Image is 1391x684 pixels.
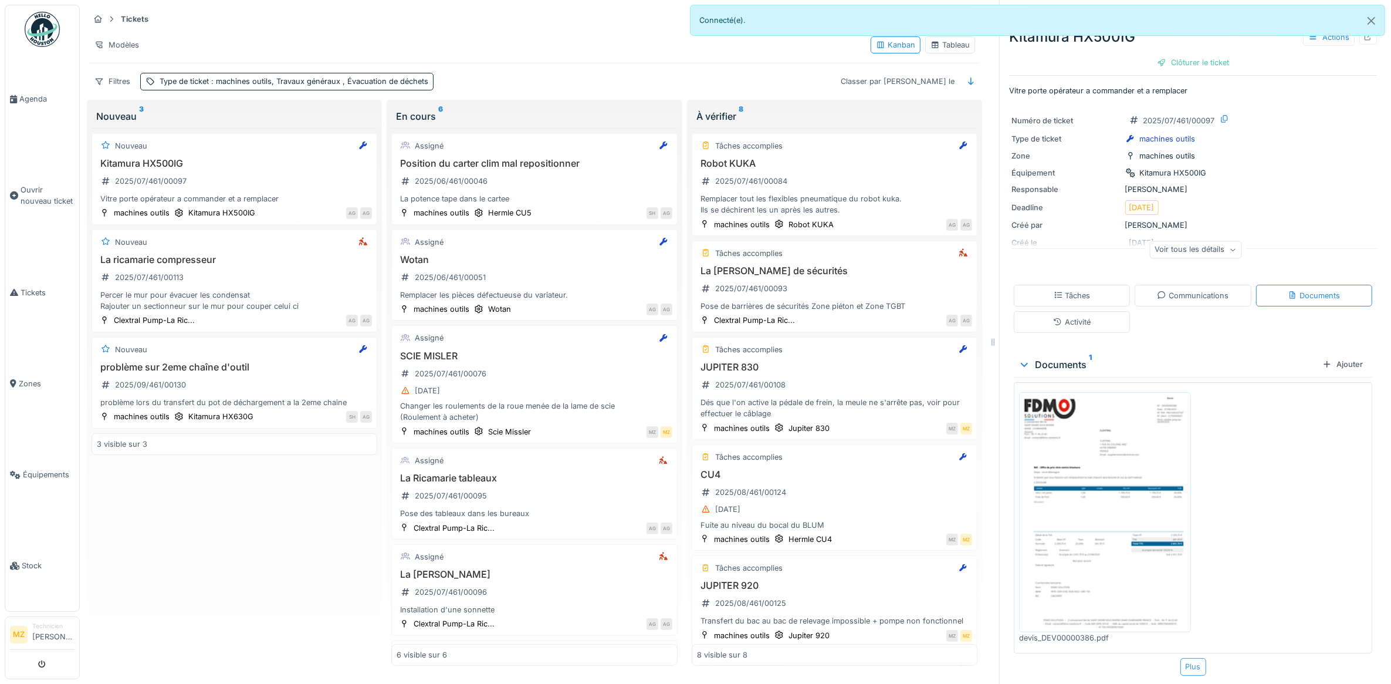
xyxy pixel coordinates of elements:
[715,487,786,498] div: 2025/08/461/00124
[89,73,136,90] div: Filtres
[1011,184,1375,195] div: [PERSON_NAME]
[23,469,75,480] span: Équipements
[647,426,658,438] div: MZ
[697,580,972,591] h3: JUPITER 920
[1011,184,1121,195] div: Responsable
[1009,85,1377,96] p: Vitre porte opérateur a commander et a remplacer
[1018,358,1318,372] div: Documents
[960,219,972,231] div: AG
[1011,220,1375,231] div: [PERSON_NAME]
[697,362,972,373] h3: JUPITER 830
[715,504,740,515] div: [DATE]
[960,423,972,434] div: MZ
[946,423,958,434] div: MZ
[96,109,373,123] div: Nouveau
[930,39,970,50] div: Tableau
[115,176,187,187] div: 2025/07/461/00097
[115,379,186,390] div: 2025/09/461/00130
[415,272,486,283] div: 2025/06/461/00051
[97,362,372,373] h3: problème sur 2eme chaîne d'outil
[1157,290,1228,301] div: Communications
[715,451,783,463] div: Tâches accomplies
[397,158,672,169] h3: Position du carter clim mal repositionner
[697,649,747,661] div: 8 visible sur 8
[415,140,444,151] div: Assigné
[715,283,787,294] div: 2025/07/461/00093
[415,551,444,562] div: Assigné
[661,207,672,219] div: AG
[697,193,972,215] div: Remplacer tout les flexibles pneumatique du robot kuka. Ils se déchirent les un après les autres.
[188,207,255,218] div: Kitamura HX500IG
[360,315,372,326] div: AG
[1303,29,1355,46] div: Actions
[5,338,79,429] a: Zones
[415,385,440,396] div: [DATE]
[1140,133,1196,144] div: machines outils
[1129,202,1155,213] div: [DATE]
[661,618,672,630] div: AG
[397,351,672,362] h3: SCIE MISLER
[946,534,958,545] div: MZ
[89,36,144,53] div: Modèles
[714,630,770,641] div: machines outils
[397,254,672,265] h3: Wotan
[97,254,372,265] h3: La ricamarie compresseur
[1318,356,1368,372] div: Ajouter
[415,455,444,466] div: Assigné
[697,265,972,277] h3: La [PERSON_NAME] de sécurités
[415,587,487,598] div: 2025/07/461/00096
[647,304,658,315] div: AG
[714,423,770,434] div: machines outils
[1143,115,1215,126] div: 2025/07/461/00097
[788,423,830,434] div: Jupiter 830
[116,14,153,25] strong: Tickets
[414,304,469,315] div: machines outils
[97,289,372,312] div: Percer le mur pour évacuer les condensat Rajouter un sectionneur sur le mur pour couper celui ci
[414,426,469,437] div: machines outils
[397,289,672,301] div: Remplacer les pièces défectueuse du variateur.
[1019,632,1191,643] div: devis_DEV00000386.pdf
[697,615,972,626] div: Transfert du bac au bac de relevage impossible + pompe non fonctionnel
[697,520,972,531] div: Fuite au niveau du bocal du BLUM
[414,618,495,629] div: Clextral Pump-La Ric...
[5,429,79,520] a: Équipements
[1140,167,1207,178] div: Kitamura HX500IG
[690,5,1386,36] div: Connecté(e).
[715,176,787,187] div: 2025/07/461/00084
[647,207,658,219] div: SH
[32,622,75,631] div: Technicien
[714,534,770,545] div: machines outils
[739,109,743,123] sup: 8
[1149,241,1241,258] div: Voir tous les détails
[10,626,28,643] li: MZ
[397,508,672,519] div: Pose des tableaux dans les bureaux
[415,176,488,187] div: 2025/06/461/00046
[397,400,672,423] div: Changer les roulements de la roue menée de la lame de scie (Roulement à acheter)
[346,207,358,219] div: AG
[1180,658,1206,675] div: Plus
[1288,290,1340,301] div: Documents
[1011,150,1121,161] div: Zone
[697,469,972,480] h3: CU4
[415,490,487,501] div: 2025/07/461/00095
[488,426,531,437] div: Scie Missler
[696,109,973,123] div: À vérifier
[1053,316,1091,328] div: Activité
[5,247,79,338] a: Tickets
[697,397,972,419] div: Dés que l'on active la pédale de frein, la meule ne s'arrête pas, voir pour effectuer le câblage
[19,378,75,389] span: Zones
[396,109,672,123] div: En cours
[209,77,428,86] span: : machines outils, Travaux généraux , Évacuation de déchets
[5,144,79,247] a: Ouvrir nouveau ticket
[1022,395,1188,629] img: cvx14rr4pvtv8n5kqyldh5gag21f
[160,76,428,87] div: Type de ticket
[946,630,958,642] div: MZ
[114,411,170,422] div: machines outils
[397,473,672,484] h3: La Ricamarie tableaux
[115,272,184,283] div: 2025/07/461/00113
[21,184,75,207] span: Ouvrir nouveau ticket
[715,562,783,574] div: Tâches accomplies
[360,411,372,423] div: AG
[360,207,372,219] div: AG
[647,618,658,630] div: AG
